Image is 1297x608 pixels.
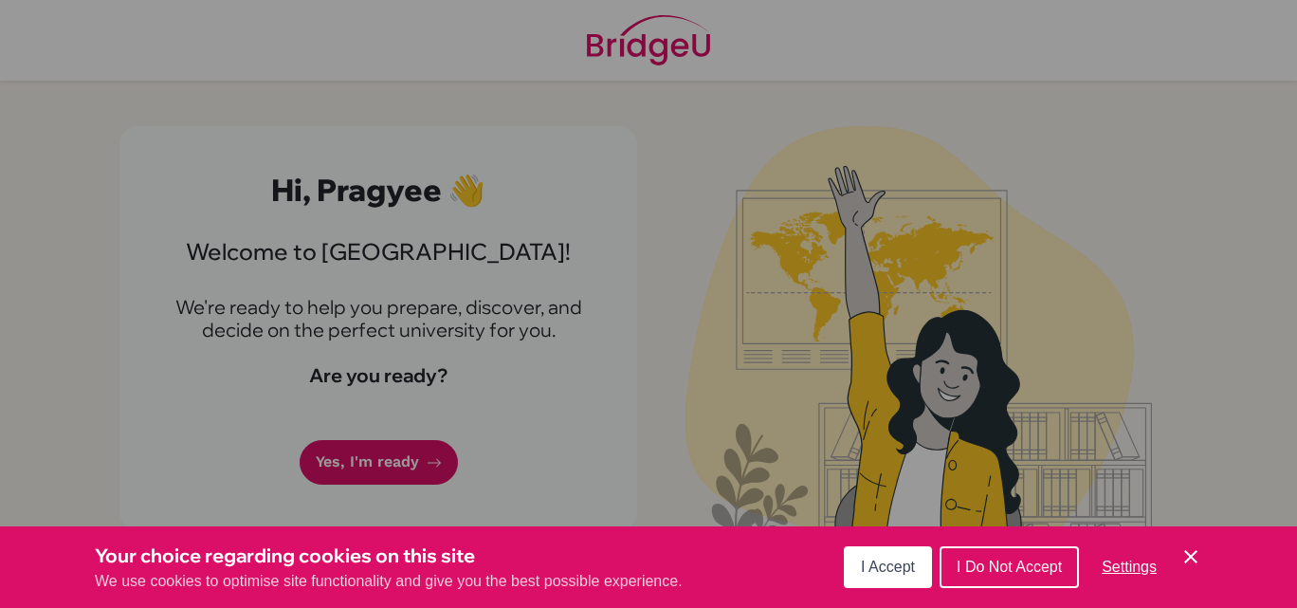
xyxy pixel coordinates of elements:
p: We use cookies to optimise site functionality and give you the best possible experience. [95,570,683,593]
span: I Accept [861,559,915,575]
span: Settings [1102,559,1157,575]
button: Save and close [1179,545,1202,568]
button: Settings [1087,548,1172,586]
button: I Accept [844,546,932,588]
button: I Do Not Accept [940,546,1079,588]
h3: Your choice regarding cookies on this site [95,542,683,570]
span: I Do Not Accept [957,559,1062,575]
